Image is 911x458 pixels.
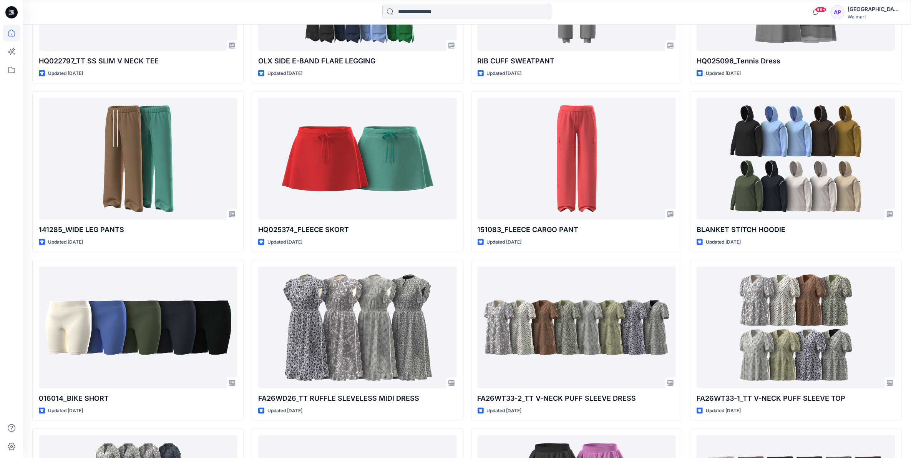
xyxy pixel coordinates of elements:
div: [GEOGRAPHIC_DATA] [848,5,901,14]
p: HQ022797_TT SS SLIM V NECK TEE [39,56,237,66]
p: Updated [DATE] [487,70,522,78]
p: Updated [DATE] [487,238,522,246]
p: Updated [DATE] [48,238,83,246]
a: HQ025374_FLEECE SKORT [258,98,457,220]
a: 141285_WIDE LEG PANTS [39,98,237,220]
p: FA26WT33-2_TT V-NECK PUFF SLEEVE DRESS [478,393,676,404]
p: Updated [DATE] [706,238,741,246]
span: 99+ [815,7,826,13]
a: FA26WT33-1_TT V-NECK PUFF SLEEVE TOP [697,267,895,388]
p: Updated [DATE] [267,407,302,415]
a: BLANKET STITCH HOODIE [697,98,895,220]
p: 141285_WIDE LEG PANTS [39,224,237,235]
p: BLANKET STITCH HOODIE [697,224,895,235]
div: Walmart [848,14,901,20]
p: Updated [DATE] [48,407,83,415]
p: 151083_FLEECE CARGO PANT [478,224,676,235]
p: Updated [DATE] [706,407,741,415]
p: OLX SIDE E-BAND FLARE LEGGING [258,56,457,66]
p: 016014_BIKE SHORT [39,393,237,404]
p: HQ025096_Tennis Dress [697,56,895,66]
div: AP [831,5,845,19]
p: Updated [DATE] [48,70,83,78]
a: FA26WD26_TT RUFFLE SLEVELESS MIDI DRESS [258,267,457,388]
a: 151083_FLEECE CARGO PANT [478,98,676,220]
a: FA26WT33-2_TT V-NECK PUFF SLEEVE DRESS [478,267,676,388]
p: FA26WD26_TT RUFFLE SLEVELESS MIDI DRESS [258,393,457,404]
p: Updated [DATE] [487,407,522,415]
p: FA26WT33-1_TT V-NECK PUFF SLEEVE TOP [697,393,895,404]
p: Updated [DATE] [267,238,302,246]
p: Updated [DATE] [267,70,302,78]
p: HQ025374_FLEECE SKORT [258,224,457,235]
a: 016014_BIKE SHORT [39,267,237,388]
p: RIB CUFF SWEATPANT [478,56,676,66]
p: Updated [DATE] [706,70,741,78]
